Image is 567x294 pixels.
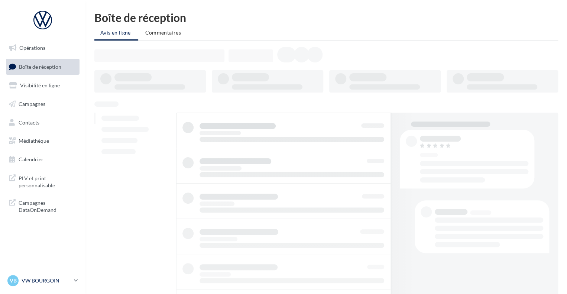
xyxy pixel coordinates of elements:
[10,277,17,284] span: VB
[20,82,60,88] span: Visibilité en ligne
[94,12,558,23] div: Boîte de réception
[19,119,39,125] span: Contacts
[4,96,81,112] a: Campagnes
[19,156,43,162] span: Calendrier
[4,115,81,130] a: Contacts
[19,63,61,70] span: Boîte de réception
[4,78,81,93] a: Visibilité en ligne
[19,173,77,189] span: PLV et print personnalisable
[4,59,81,75] a: Boîte de réception
[19,198,77,214] span: Campagnes DataOnDemand
[4,133,81,149] a: Médiathèque
[22,277,71,284] p: VW BOURGOIN
[4,40,81,56] a: Opérations
[19,138,49,144] span: Médiathèque
[145,29,181,36] span: Commentaires
[4,170,81,192] a: PLV et print personnalisable
[19,101,45,107] span: Campagnes
[4,152,81,167] a: Calendrier
[4,195,81,217] a: Campagnes DataOnDemand
[19,45,45,51] span: Opérations
[6,274,80,288] a: VB VW BOURGOIN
